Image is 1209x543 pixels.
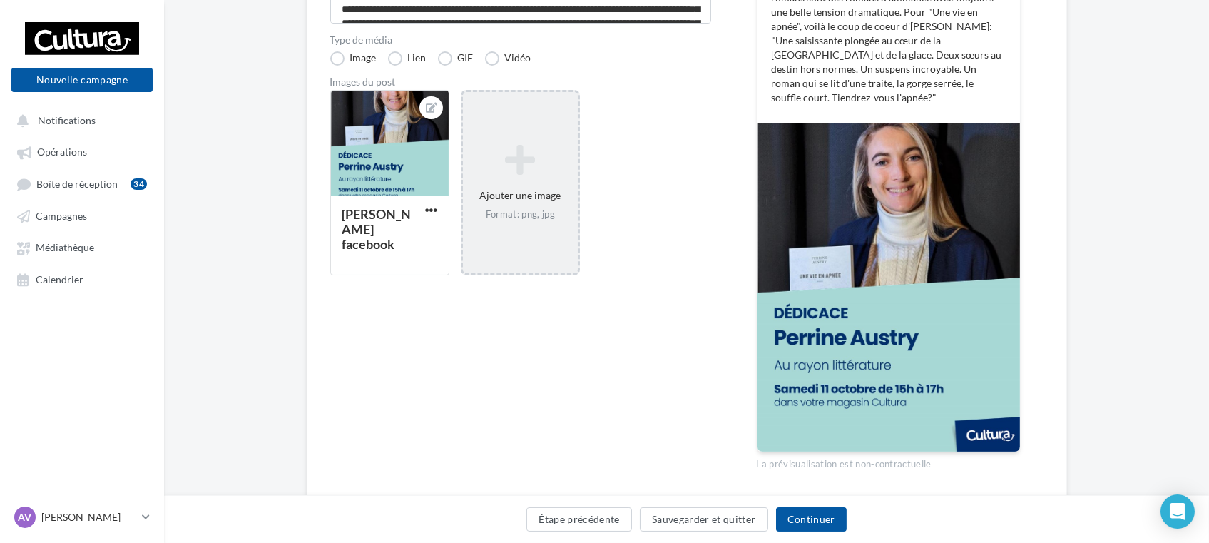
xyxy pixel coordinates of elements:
label: GIF [438,51,474,66]
p: [PERSON_NAME] [41,510,136,524]
div: 34 [131,178,147,190]
span: Notifications [38,114,96,126]
button: Notifications [9,107,150,133]
span: Opérations [37,146,87,158]
a: Calendrier [9,266,155,292]
button: Continuer [776,507,847,532]
label: Image [330,51,377,66]
a: Médiathèque [9,234,155,260]
span: AV [19,510,32,524]
span: Calendrier [36,273,83,285]
span: Campagnes [36,210,87,222]
div: [PERSON_NAME] facebook [342,206,412,252]
div: La prévisualisation est non-contractuelle [757,452,1021,471]
a: Campagnes [9,203,155,228]
a: Boîte de réception34 [9,171,155,197]
button: Nouvelle campagne [11,68,153,92]
span: Boîte de réception [36,178,118,190]
label: Type de média [330,35,711,45]
span: Médiathèque [36,242,94,254]
button: Étape précédente [526,507,632,532]
div: Open Intercom Messenger [1160,494,1195,529]
label: Lien [388,51,427,66]
a: AV [PERSON_NAME] [11,504,153,531]
a: Opérations [9,138,155,164]
label: Vidéo [485,51,531,66]
div: Images du post [330,77,711,87]
button: Sauvegarder et quitter [640,507,768,532]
